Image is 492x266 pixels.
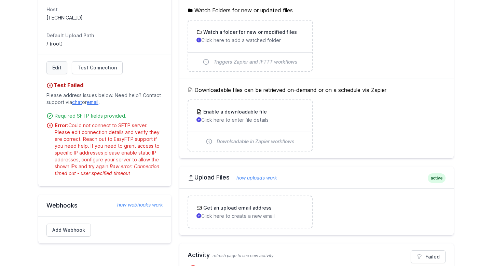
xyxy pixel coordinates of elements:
h2: Activity [188,250,446,260]
p: Click here to add a watched folder [196,37,303,44]
span: active [428,173,446,183]
h5: Watch Folders for new or updated files [188,6,446,14]
h5: Downloadable files can be retrieved on-demand or on a schedule via Zapier [188,86,446,94]
h4: Test Failed [46,81,163,89]
h2: Webhooks [46,201,163,210]
span: Downloadable in Zapier workflows [217,138,295,145]
dd: [TECHNICAL_ID] [46,14,163,21]
a: how uploads work [230,175,277,181]
span: refresh page to see new activity [213,253,274,258]
a: Edit [46,61,67,74]
dt: Host [46,6,163,13]
strong: Error: [55,122,68,128]
a: chat [72,99,82,105]
h2: Upload Files [188,173,446,182]
dt: Default Upload Path [46,32,163,39]
dd: / (root) [46,40,163,47]
a: Watch a folder for new or modified files Click here to add a watched folder Triggers Zapier and I... [188,21,312,71]
h3: Enable a downloadable file [202,108,267,115]
p: Please address issues below. Need help? Contact support via or . [46,89,163,108]
a: Add Webhook [46,224,91,237]
a: Test Connection [72,61,123,74]
h3: Watch a folder for new or modified files [202,29,297,36]
div: Required SFTP fields provided. [55,112,163,119]
a: Get an upload email address Click here to create a new email [188,196,312,228]
a: how webhooks work [110,201,163,208]
span: Test Connection [78,64,117,71]
a: email [87,99,98,105]
p: Click here to enter file details [196,117,303,123]
p: Click here to create a new email [196,213,303,220]
h3: Get an upload email address [202,204,272,211]
div: Could not connect to SFTP server. Please edit connection details and verify they are correct. Rea... [55,122,163,177]
a: Failed [411,250,446,263]
a: Enable a downloadable file Click here to enter file details Downloadable in Zapier workflows [188,100,312,151]
span: Triggers Zapier and IFTTT workflows [214,58,298,65]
